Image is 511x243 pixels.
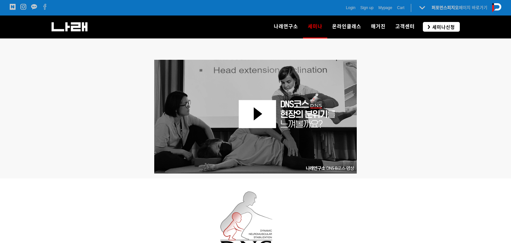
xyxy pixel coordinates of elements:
[366,16,390,38] a: 매거진
[303,16,327,38] a: 세미나
[360,5,374,11] a: Sign up
[432,5,487,10] a: 퍼포먼스피지오페이지 바로가기
[423,22,460,31] a: 세미나신청
[346,5,355,11] a: Login
[274,24,298,29] span: 나래연구소
[332,24,361,29] span: 온라인클래스
[395,24,415,29] span: 고객센터
[432,5,459,10] strong: 퍼포먼스피지오
[327,16,366,38] a: 온라인클래스
[390,16,420,38] a: 고객센터
[371,24,386,29] span: 매거진
[269,16,303,38] a: 나래연구소
[378,5,392,11] a: Mypage
[397,5,404,11] a: Cart
[308,21,322,32] span: 세미나
[430,24,455,30] span: 세미나신청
